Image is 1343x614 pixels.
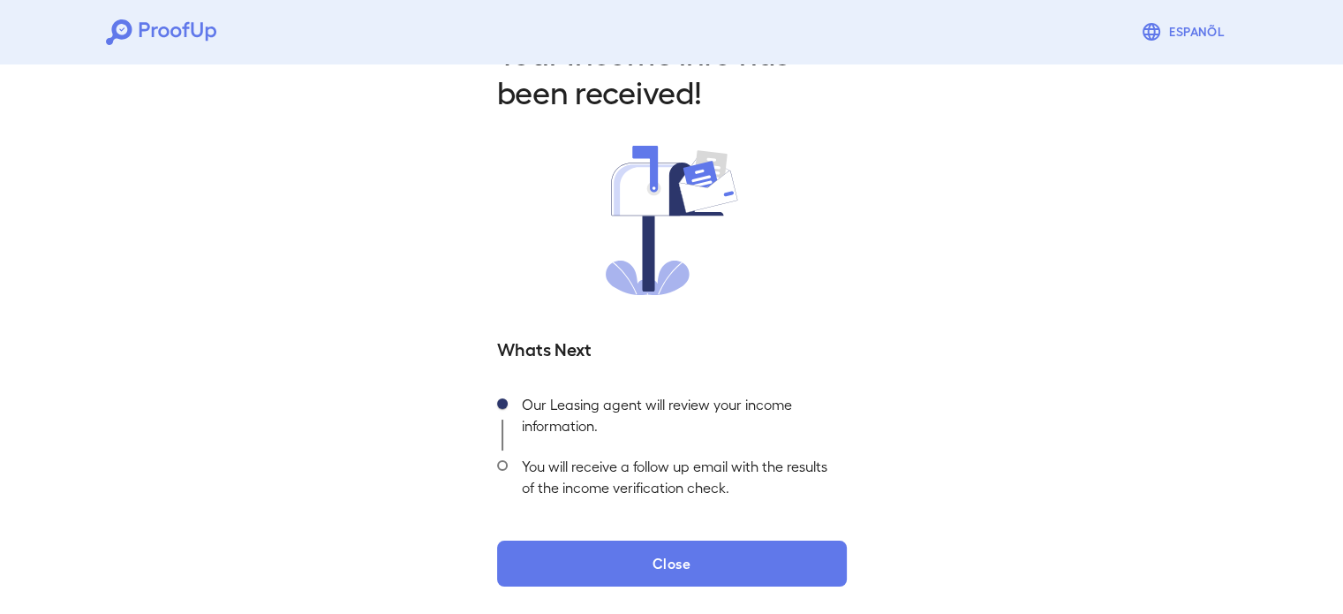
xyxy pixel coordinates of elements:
[508,389,847,451] div: Our Leasing agent will review your income information.
[508,451,847,512] div: You will receive a follow up email with the results of the income verification check.
[606,146,738,295] img: received.svg
[497,541,847,587] button: Close
[497,336,847,360] h5: Whats Next
[497,33,847,110] h2: Your Income info has been received!
[1134,14,1237,49] button: Espanõl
